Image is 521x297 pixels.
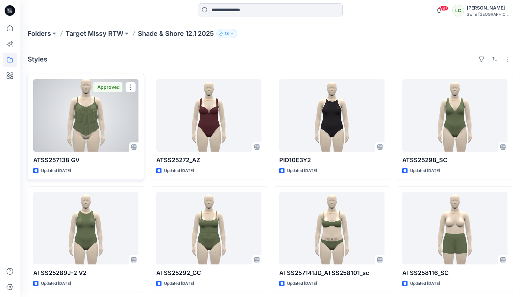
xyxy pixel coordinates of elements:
[33,268,138,278] p: ATSS25289J-2 V2
[164,280,194,287] p: Updated [DATE]
[41,167,71,174] p: Updated [DATE]
[287,280,317,287] p: Updated [DATE]
[156,268,261,278] p: ATSS25292_GC
[156,79,261,152] a: ATSS25272_AZ
[439,6,449,11] span: 99+
[216,29,237,38] button: 18
[279,192,385,264] a: ATSS257141JD_ATSS258101_sc
[138,29,214,38] p: Shade & Shore 12.1 2025
[28,55,47,63] h4: Styles
[33,79,138,152] a: ATSS257138 GV
[467,12,513,17] div: Swim [GEOGRAPHIC_DATA]
[410,280,440,287] p: Updated [DATE]
[279,268,385,278] p: ATSS257141JD_ATSS258101_sc
[279,79,385,152] a: PID10E3Y2
[33,192,138,264] a: ATSS25289J-2 V2
[28,29,51,38] a: Folders
[402,268,508,278] p: ATSS258116_SC
[33,156,138,165] p: ATSS257138 GV
[65,29,123,38] a: Target Missy RTW
[402,79,508,152] a: ATSS25298_SC
[402,156,508,165] p: ATSS25298_SC
[287,167,317,174] p: Updated [DATE]
[279,156,385,165] p: PID10E3Y2
[156,156,261,165] p: ATSS25272_AZ
[41,280,71,287] p: Updated [DATE]
[410,167,440,174] p: Updated [DATE]
[156,192,261,264] a: ATSS25292_GC
[225,30,229,37] p: 18
[467,4,513,12] div: [PERSON_NAME]
[402,192,508,264] a: ATSS258116_SC
[452,5,464,16] div: LC
[164,167,194,174] p: Updated [DATE]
